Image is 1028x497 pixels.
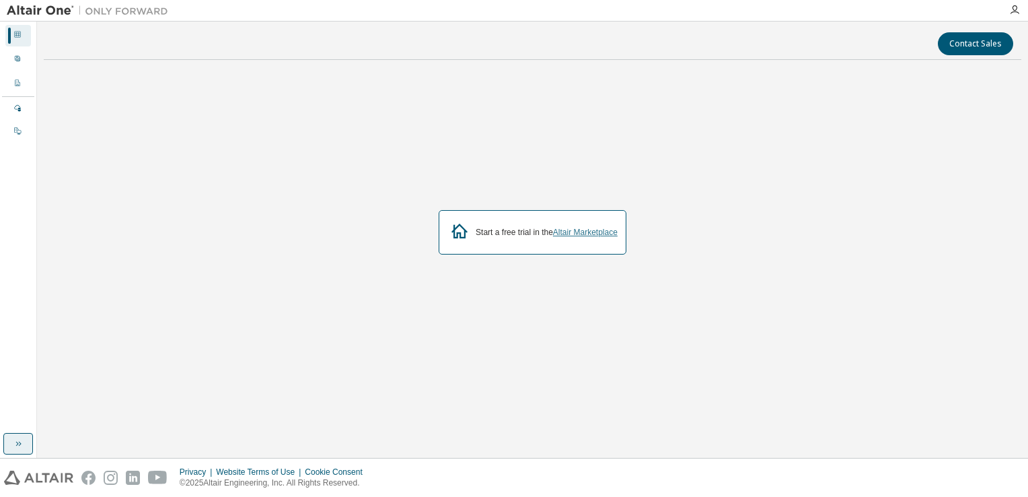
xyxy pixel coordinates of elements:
img: instagram.svg [104,471,118,485]
img: altair_logo.svg [4,471,73,485]
div: Website Terms of Use [216,467,305,477]
img: facebook.svg [81,471,96,485]
div: Privacy [180,467,216,477]
div: On Prem [5,121,31,143]
div: Start a free trial in the [476,227,618,238]
img: linkedin.svg [126,471,140,485]
div: Company Profile [5,73,31,95]
div: Managed [5,98,31,120]
p: © 2025 Altair Engineering, Inc. All Rights Reserved. [180,477,371,489]
img: youtube.svg [148,471,168,485]
img: Altair One [7,4,175,18]
div: Dashboard [5,25,31,46]
button: Contact Sales [938,32,1013,55]
div: User Profile [5,49,31,71]
a: Altair Marketplace [553,228,618,237]
div: Cookie Consent [305,467,370,477]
